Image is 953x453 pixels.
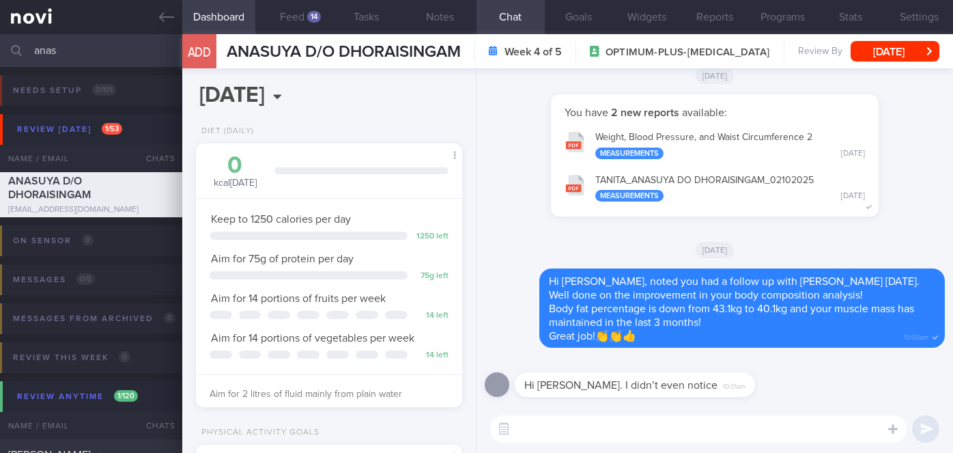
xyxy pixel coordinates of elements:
div: 14 left [414,311,449,321]
div: 1250 left [414,232,449,242]
div: TANITA_ ANASUYA DO DHORAISINGAM_ 02102025 [595,175,865,202]
span: 0 [164,312,175,324]
span: [DATE] [696,242,735,258]
span: Review By [798,46,842,58]
div: ADD [179,26,220,79]
div: 14 [307,11,321,23]
span: Keep to 1250 calories per day [211,214,351,225]
div: 14 left [414,351,449,361]
span: Aim for 2 litres of fluid mainly from plain water [210,389,402,399]
span: Body fat percentage is down from 43.1kg to 40.1kg and your muscle mass has maintained in the last... [549,303,914,328]
span: ANASUYA D/O DHORAISINGAM [227,44,461,60]
div: Chats [128,145,182,172]
span: 0 [82,234,94,246]
div: Needs setup [10,81,119,100]
span: 0 / 101 [92,84,116,96]
span: Hi [PERSON_NAME]. I didn’t even notice [524,380,717,391]
div: Physical Activity Goals [196,428,319,438]
div: [DATE] [841,191,865,202]
span: Hi [PERSON_NAME], noted you had a follow up with [PERSON_NAME] [DATE]. Well done on the improveme... [549,276,920,301]
div: Review [DATE] [14,120,126,139]
div: Review this week [10,348,134,367]
span: Great job!👏👏👍 [549,331,636,342]
p: You have available: [565,106,865,120]
span: 10:00am [904,329,928,342]
span: 1 / 53 [102,123,122,135]
div: Review anytime [14,387,141,406]
button: Weight, Blood Pressure, and Waist Circumference 2 Measurements [DATE] [558,123,872,166]
div: Weight, Blood Pressure, and Waist Circumference 2 [595,132,865,159]
div: 0 [210,154,261,178]
div: [EMAIL_ADDRESS][DOMAIN_NAME] [8,205,174,215]
span: ANASUYA D/O DHORAISINGAM [8,176,91,200]
strong: Week 4 of 5 [504,45,562,59]
div: On sensor [10,232,97,250]
div: Measurements [595,148,664,159]
div: kcal [DATE] [210,154,261,190]
span: 1 / 120 [114,390,138,402]
div: Messages [10,271,98,289]
span: 0 [119,351,130,363]
div: Diet (Daily) [196,126,254,137]
span: Aim for 14 portions of vegetables per week [211,333,414,344]
span: [DATE] [696,68,735,84]
span: OPTIMUM-PLUS-[MEDICAL_DATA] [606,46,769,59]
span: 10:01am [723,379,745,392]
div: [DATE] [841,149,865,159]
span: 0 / 5 [76,273,95,285]
button: TANITA_ANASUYA DO DHORAISINGAM_02102025 Measurements [DATE] [558,166,872,209]
button: [DATE] [851,41,939,61]
span: Aim for 14 portions of fruits per week [211,293,386,304]
div: Measurements [595,190,664,202]
strong: 2 new reports [608,107,682,118]
div: Messages from Archived [10,310,179,328]
span: Aim for 75g of protein per day [211,253,354,264]
div: 75 g left [414,271,449,282]
div: Chats [128,412,182,439]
